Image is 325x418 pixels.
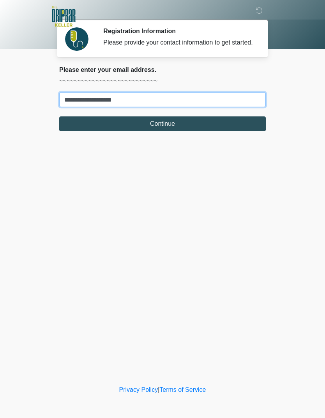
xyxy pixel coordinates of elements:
[119,386,158,393] a: Privacy Policy
[159,386,206,393] a: Terms of Service
[65,27,88,51] img: Agent Avatar
[59,66,266,73] h2: Please enter your email address.
[59,77,266,86] p: ~~~~~~~~~~~~~~~~~~~~~~~~~~~
[51,6,76,27] img: The DRIPBaR - Keller Logo
[59,116,266,131] button: Continue
[103,38,254,47] div: Please provide your contact information to get started.
[158,386,159,393] a: |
